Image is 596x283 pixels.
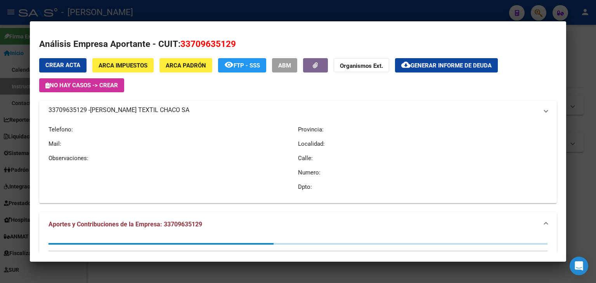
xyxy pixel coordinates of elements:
[395,58,498,72] button: Generar informe de deuda
[49,125,298,134] p: Telefono:
[401,60,411,69] mat-icon: cloud_download
[278,62,291,69] span: ABM
[39,119,557,203] div: 33709635129 -[PERSON_NAME] TEXTIL CHACO SA
[39,38,557,51] h2: Análisis Empresa Aportante - CUIT:
[45,62,80,69] span: Crear Acta
[180,39,236,49] span: 33709635129
[298,140,547,148] p: Localidad:
[340,62,383,69] strong: Organismos Ext.
[90,105,189,115] span: [PERSON_NAME] TEXTIL CHACO SA
[334,58,389,72] button: Organismos Ext.
[49,154,298,162] p: Observaciones:
[39,78,124,92] button: No hay casos -> Crear
[92,58,154,72] button: ARCA Impuestos
[159,58,212,72] button: ARCA Padrón
[45,82,118,89] span: No hay casos -> Crear
[218,58,266,72] button: FTP - SSS
[39,58,87,72] button: Crear Acta
[49,221,202,228] span: Aportes y Contribuciones de la Empresa: 33709635129
[224,60,234,69] mat-icon: remove_red_eye
[298,154,547,162] p: Calle:
[411,62,492,69] span: Generar informe de deuda
[99,62,147,69] span: ARCA Impuestos
[166,62,206,69] span: ARCA Padrón
[298,183,547,191] p: Dpto:
[298,168,547,177] p: Numero:
[49,105,538,115] mat-panel-title: 33709635129 -
[39,237,557,257] div: Aportes y Contribuciones de la Empresa: 33709635129
[39,212,557,237] mat-expansion-panel-header: Aportes y Contribuciones de la Empresa: 33709635129
[298,125,547,134] p: Provincia:
[570,257,588,275] div: Open Intercom Messenger
[272,58,297,72] button: ABM
[234,62,260,69] span: FTP - SSS
[39,101,557,119] mat-expansion-panel-header: 33709635129 -[PERSON_NAME] TEXTIL CHACO SA
[49,140,298,148] p: Mail:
